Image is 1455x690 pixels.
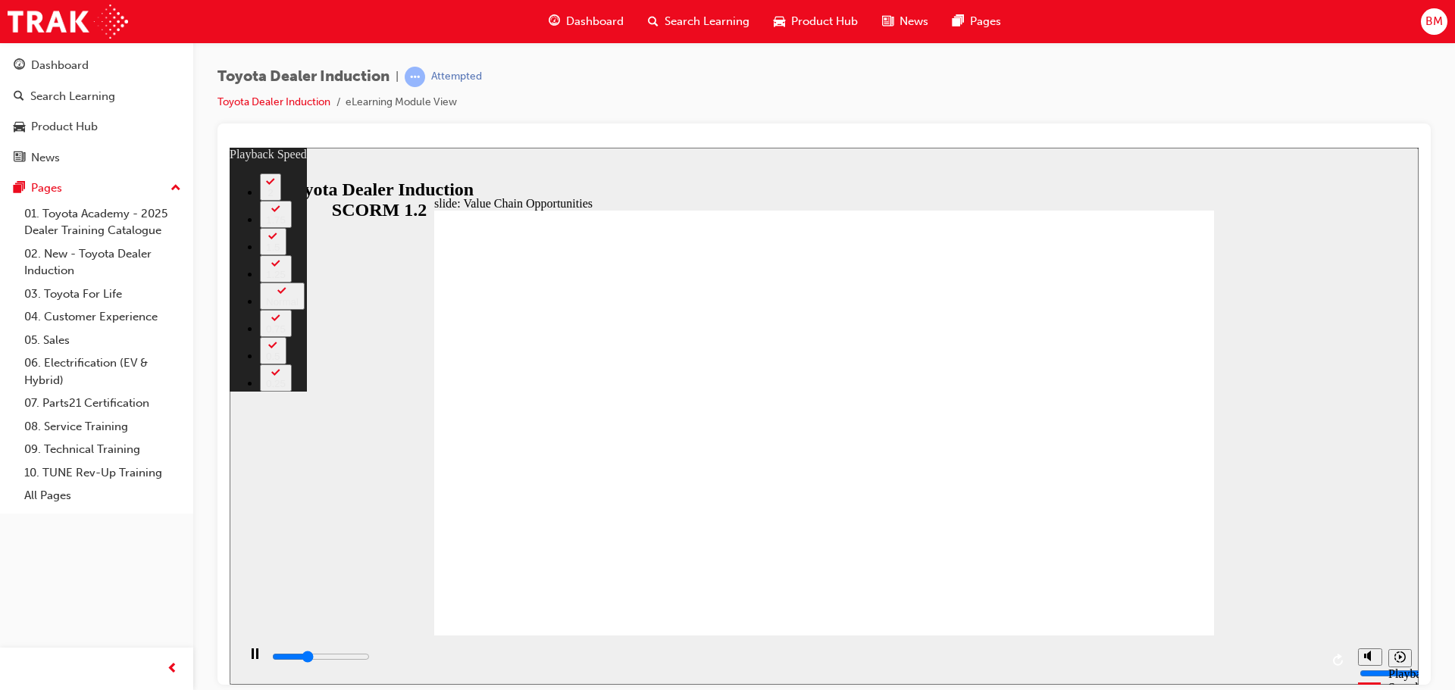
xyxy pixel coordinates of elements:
span: Toyota Dealer Induction [217,68,390,86]
input: volume [1130,520,1228,532]
a: 01. Toyota Academy - 2025 Dealer Training Catalogue [18,202,187,242]
div: Search Learning [30,88,115,105]
div: 2 [36,39,45,51]
input: slide progress [42,503,140,515]
a: Search Learning [6,83,187,111]
span: car-icon [774,12,785,31]
span: News [900,13,928,30]
img: Trak [8,5,128,39]
button: Replay (Ctrl+Alt+R) [1098,501,1121,524]
a: 07. Parts21 Certification [18,392,187,415]
a: Product Hub [6,113,187,141]
button: Playback speed [1159,501,1182,520]
a: Dashboard [6,52,187,80]
span: guage-icon [549,12,560,31]
a: All Pages [18,484,187,507]
span: pages-icon [14,182,25,195]
a: 08. Service Training [18,415,187,439]
a: 02. New - Toyota Dealer Induction [18,242,187,283]
span: BM [1425,13,1443,30]
a: 04. Customer Experience [18,305,187,329]
div: Dashboard [31,57,89,74]
div: Attempted [431,70,482,84]
span: car-icon [14,120,25,134]
div: Pages [31,180,62,197]
a: News [6,144,187,172]
span: up-icon [171,179,181,198]
a: news-iconNews [870,6,940,37]
div: Product Hub [31,118,98,136]
div: News [31,149,60,167]
span: pages-icon [953,12,964,31]
span: Pages [970,13,1001,30]
span: news-icon [882,12,893,31]
span: prev-icon [167,660,178,679]
span: news-icon [14,151,25,165]
a: 05. Sales [18,329,187,352]
a: 03. Toyota For Life [18,283,187,306]
button: Pages [6,174,187,202]
span: Product Hub [791,13,858,30]
span: guage-icon [14,59,25,73]
span: search-icon [14,90,24,104]
div: playback controls [8,488,1121,537]
a: 10. TUNE Rev-Up Training [18,461,187,485]
button: DashboardSearch LearningProduct HubNews [6,48,187,174]
button: 2 [30,26,52,53]
button: BM [1421,8,1447,35]
a: 09. Technical Training [18,438,187,461]
a: 06. Electrification (EV & Hybrid) [18,351,187,392]
button: Mute (Ctrl+Alt+M) [1128,501,1153,518]
button: Pause (Ctrl+Alt+P) [8,500,33,526]
div: misc controls [1121,488,1181,537]
span: Dashboard [566,13,624,30]
span: | [396,68,399,86]
a: pages-iconPages [940,6,1013,37]
a: guage-iconDashboard [537,6,636,37]
span: search-icon [648,12,659,31]
a: Toyota Dealer Induction [217,95,330,108]
a: car-iconProduct Hub [762,6,870,37]
span: Search Learning [665,13,749,30]
div: Playback Speed [1159,520,1181,547]
li: eLearning Module View [346,94,457,111]
a: search-iconSearch Learning [636,6,762,37]
span: learningRecordVerb_ATTEMPT-icon [405,67,425,87]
